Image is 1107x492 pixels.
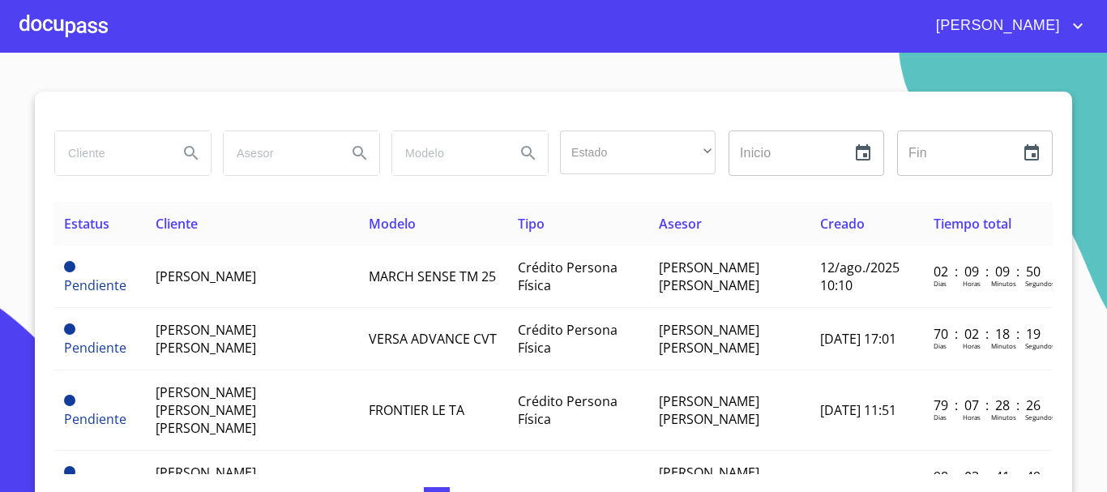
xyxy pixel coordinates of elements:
[659,259,759,294] span: [PERSON_NAME] [PERSON_NAME]
[369,215,416,233] span: Modelo
[934,413,947,421] p: Dias
[934,325,1043,343] p: 70 : 02 : 18 : 19
[820,215,865,233] span: Creado
[369,267,496,285] span: MARCH SENSE TM 25
[659,215,702,233] span: Asesor
[64,323,75,335] span: Pendiente
[156,215,198,233] span: Cliente
[820,401,896,419] span: [DATE] 11:51
[560,130,716,174] div: ​
[369,473,472,490] span: VERSA SENSE TM
[934,396,1043,414] p: 79 : 07 : 28 : 26
[1025,341,1055,350] p: Segundos
[509,134,548,173] button: Search
[156,267,256,285] span: [PERSON_NAME]
[369,401,464,419] span: FRONTIER LE TA
[934,215,1011,233] span: Tiempo total
[934,341,947,350] p: Dias
[392,131,502,175] input: search
[963,279,981,288] p: Horas
[518,473,596,490] span: Crédito PFAE
[55,131,165,175] input: search
[934,468,1043,486] p: 98 : 03 : 41 : 49
[224,131,334,175] input: search
[172,134,211,173] button: Search
[991,341,1016,350] p: Minutos
[991,279,1016,288] p: Minutos
[659,392,759,428] span: [PERSON_NAME] [PERSON_NAME]
[64,339,126,357] span: Pendiente
[820,259,900,294] span: 12/ago./2025 10:10
[518,259,618,294] span: Crédito Persona Física
[1025,413,1055,421] p: Segundos
[156,321,256,357] span: [PERSON_NAME] [PERSON_NAME]
[518,392,618,428] span: Crédito Persona Física
[991,413,1016,421] p: Minutos
[934,279,947,288] p: Dias
[156,383,256,437] span: [PERSON_NAME] [PERSON_NAME] [PERSON_NAME]
[518,215,545,233] span: Tipo
[64,410,126,428] span: Pendiente
[659,321,759,357] span: [PERSON_NAME] [PERSON_NAME]
[934,263,1043,280] p: 02 : 09 : 09 : 50
[64,261,75,272] span: Pendiente
[64,466,75,477] span: Pendiente
[924,13,1088,39] button: account of current user
[64,215,109,233] span: Estatus
[64,276,126,294] span: Pendiente
[518,321,618,357] span: Crédito Persona Física
[820,473,896,490] span: [DATE] 15:38
[369,330,497,348] span: VERSA ADVANCE CVT
[1025,279,1055,288] p: Segundos
[963,341,981,350] p: Horas
[963,413,981,421] p: Horas
[820,330,896,348] span: [DATE] 17:01
[340,134,379,173] button: Search
[64,395,75,406] span: Pendiente
[924,13,1068,39] span: [PERSON_NAME]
